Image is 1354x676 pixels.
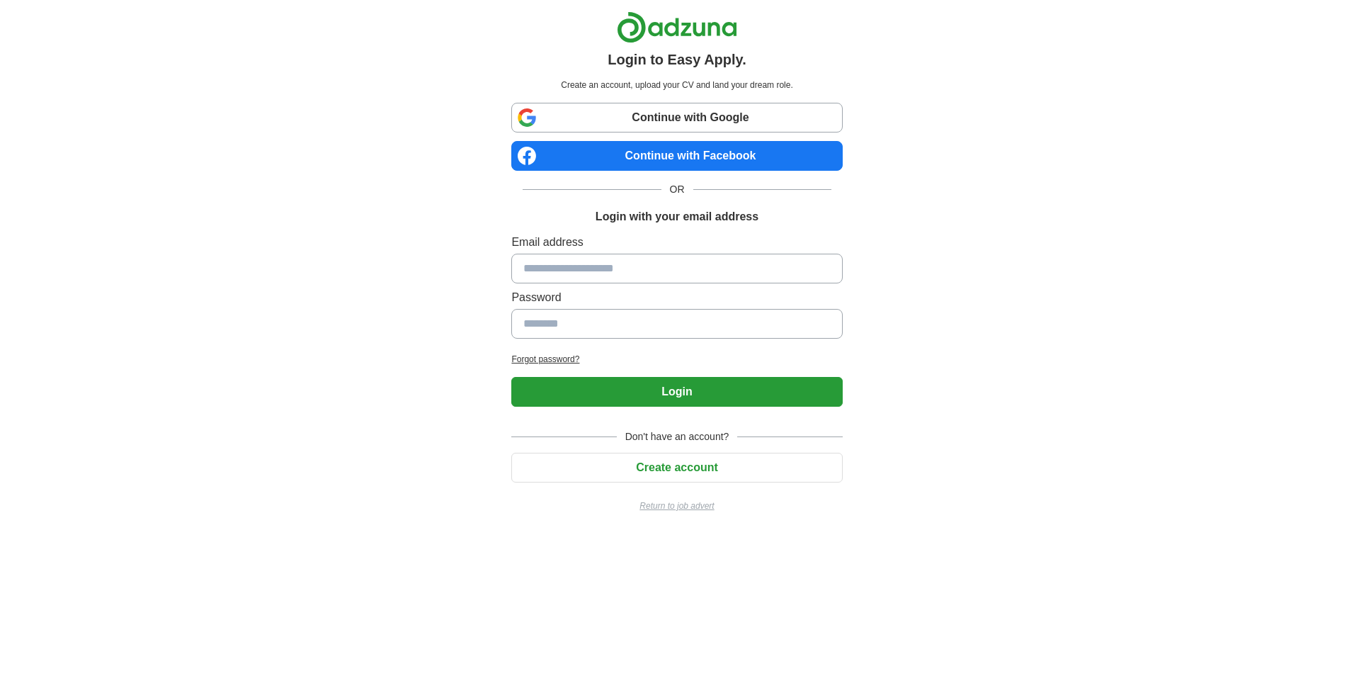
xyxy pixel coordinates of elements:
[511,103,842,133] a: Continue with Google
[511,234,842,251] label: Email address
[608,49,746,70] h1: Login to Easy Apply.
[596,208,758,225] h1: Login with your email address
[511,377,842,407] button: Login
[514,79,839,91] p: Create an account, upload your CV and land your dream role.
[617,11,737,43] img: Adzuna logo
[511,453,842,483] button: Create account
[511,141,842,171] a: Continue with Facebook
[661,182,693,197] span: OR
[511,500,842,512] a: Return to job advert
[617,429,738,444] span: Don't have an account?
[511,353,842,366] a: Forgot password?
[511,289,842,306] label: Password
[511,461,842,473] a: Create account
